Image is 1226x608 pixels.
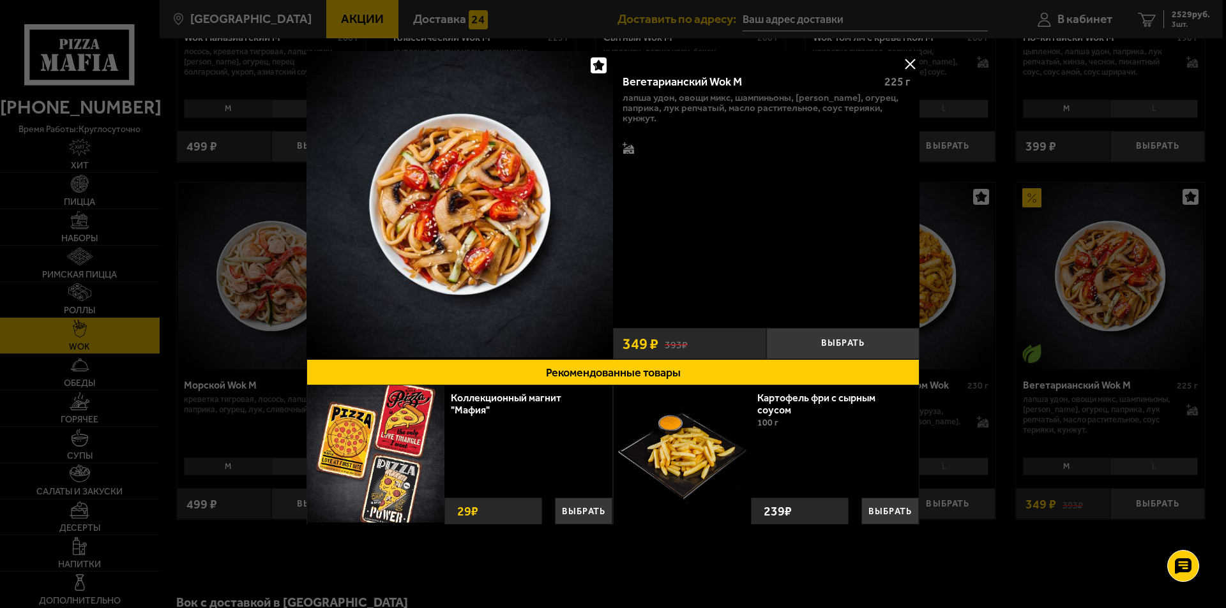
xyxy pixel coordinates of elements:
a: Вегетарианский Wok M [306,51,613,359]
strong: 29 ₽ [454,498,481,524]
strong: 239 ₽ [761,498,795,524]
button: Выбрать [555,498,612,524]
span: 225 г [884,75,910,89]
button: Выбрать [766,328,919,359]
button: Выбрать [861,498,919,524]
s: 393 ₽ [665,337,688,350]
img: Вегетарианский Wok M [306,51,613,357]
span: 349 ₽ [623,336,658,352]
p: лапша удон, овощи микс, шампиньоны, [PERSON_NAME], огурец, паприка, лук репчатый, масло раститель... [623,93,910,123]
span: 100 г [757,417,778,428]
button: Рекомендованные товары [306,359,919,385]
a: Картофель фри с сырным соусом [757,392,875,416]
a: Коллекционный магнит "Мафия" [451,392,561,416]
div: Вегетарианский Wok M [623,75,874,89]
